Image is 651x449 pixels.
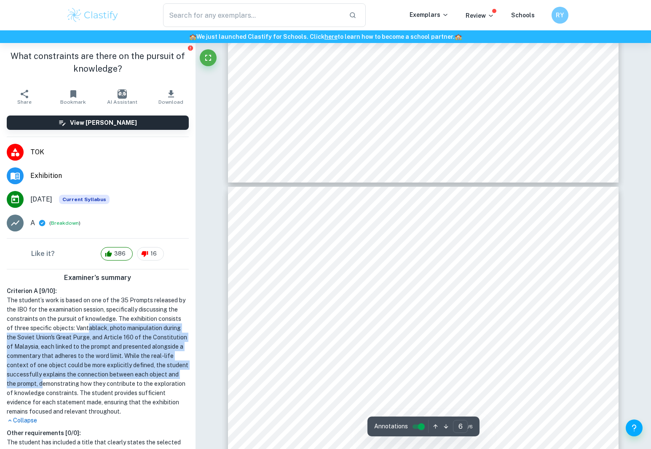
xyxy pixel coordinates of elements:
span: Works Cited: [401,234,445,242]
span: [DOMAIN_NAME][URL][PERSON_NAME]. [310,294,456,301]
span: 🏫 [455,33,462,40]
span: Networks, [274,294,308,301]
input: Search for any exemplars... [163,3,343,27]
h6: Other requirements [ 0 / 0 ]: [7,428,189,438]
button: Help and Feedback [626,419,643,436]
button: Breakdown [51,219,79,227]
span: [PERSON_NAME] [PERSON_NAME], and [PERSON_NAME]. Constitutional Law in [274,314,559,322]
div: 386 [101,247,133,261]
span: <Malay=, thus imposing a constraint on exchanging shared knowledge within Malaysian [274,35,567,43]
span: Home [274,264,294,272]
p: Collapse [7,416,189,425]
p: Review [466,11,494,20]
h6: View [PERSON_NAME] [70,118,137,127]
span: the confines of their religion. [274,86,370,94]
span: [DOMAIN_NAME][URL]. [298,264,381,272]
span: Share [17,99,32,105]
button: RY [552,7,568,24]
span: Download [158,99,183,105]
span: Annotations [374,422,408,431]
span: 16 [146,250,161,258]
span: Current Syllabus [59,195,110,204]
span: Overall, this object links to the prompt as the legal definition of the Malay identity [297,106,568,114]
span: , [294,264,296,272]
div: This exemplar is based on the current syllabus. Feel free to refer to it for inspiration/ideas wh... [59,195,110,204]
span: <How Photos Became a Weapon in Stalin9s Great Purge.= [DOMAIN_NAME], A&E Television [274,284,586,291]
span: to learn about other religions or openly engage with different beliefs due to Malaysia9s [274,56,563,63]
a: Schools [511,12,535,19]
button: View [PERSON_NAME] [7,116,189,130]
h6: RY [555,11,565,20]
span: legal framework and its retribution. As a result, they become ensnared, surrounded by [274,66,564,73]
h1: What constraints are there on the pursuit of knowledge? [7,50,189,75]
div: 16 [137,247,164,261]
h1: The student’s work is based on one of the 35 Prompts released by the IBO for the examination sess... [7,296,189,416]
img: Clastify logo [66,7,120,24]
span: [PERSON_NAME], et al. Theory of Knowledge for the IB Diploma Course Guide. [274,344,547,352]
span: society. For example, if an individual were to question their faith, they may feel hesitant [274,46,567,53]
span: Exhibition [30,171,189,181]
span: exchanged shared knowledge, exemplifying its constraint on the pursuit of knowledge. [274,126,565,134]
a: here [324,33,338,40]
p: Exemplars [410,10,449,19]
h6: Like it? [31,249,55,259]
button: AI Assistant [98,85,147,109]
span: 🏫 [189,33,196,40]
span: Bookmark [60,99,86,105]
span: AI Assistant [107,99,137,105]
p: A [30,218,35,228]
span: [GEOGRAPHIC_DATA]. LexisNexis, 2022. [274,324,418,332]
button: Report issue [188,45,194,51]
span: ( ) [49,219,80,227]
span: builds a boundary within the knowledge communities in [GEOGRAPHIC_DATA] by limiting diversity of [274,116,617,124]
span: / 6 [468,423,473,430]
span: [DATE] [30,194,52,204]
button: Bookmark [49,85,98,109]
span: Cambridge University Press, 2020. [274,355,392,362]
span: 386 [110,250,130,258]
span: information that reinforces their belief, preventing the pursuit of new knowledge beyond [274,76,568,83]
h6: Criterion A [ 9 / 10 ]: [7,286,189,296]
h6: We just launched Clastify for Schools. Click to learn how to become a school partner. [2,32,649,41]
h6: Examiner's summary [3,273,192,283]
button: Download [147,85,196,109]
img: AI Assistant [118,89,127,99]
span: <Vantablack - Black Absorber Coatings for Calibration and Stray Light Suppression.= [274,254,557,262]
button: Fullscreen [200,49,217,66]
span: TOK [30,147,189,157]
